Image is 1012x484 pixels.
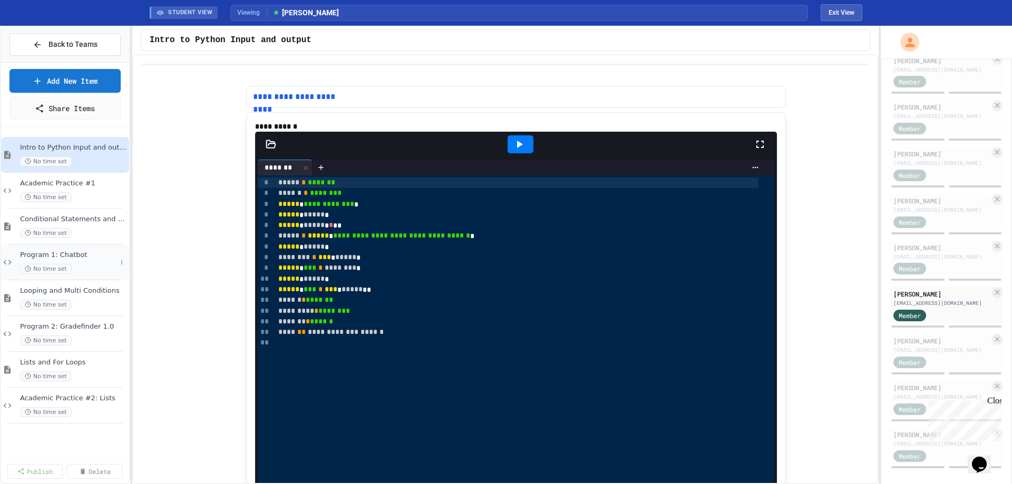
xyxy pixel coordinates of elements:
span: No time set [20,407,72,417]
div: [PERSON_NAME] [893,102,990,112]
span: Member [899,171,921,180]
span: Lists and For Loops [20,358,127,367]
span: Member [899,124,921,133]
span: Member [899,218,921,227]
a: Publish [7,464,63,479]
div: [PERSON_NAME] [893,383,990,392]
div: [EMAIL_ADDRESS][DOMAIN_NAME] [893,66,990,74]
div: [EMAIL_ADDRESS][DOMAIN_NAME] [893,393,990,401]
div: [EMAIL_ADDRESS][DOMAIN_NAME] [893,346,990,354]
span: Academic Practice #2: Lists [20,394,127,403]
iframe: chat widget [968,442,1001,473]
button: Back to Teams [9,33,121,56]
div: [PERSON_NAME] [893,56,990,65]
a: Add New Item [9,69,121,93]
span: No time set [20,335,72,345]
span: Viewing [237,8,267,17]
div: [EMAIL_ADDRESS][DOMAIN_NAME] [893,159,990,167]
span: No time set [20,300,72,310]
div: [PERSON_NAME] [893,289,990,299]
div: [EMAIL_ADDRESS][DOMAIN_NAME] [893,206,990,214]
div: [PERSON_NAME] [893,149,990,159]
div: [PERSON_NAME] [893,430,990,439]
span: Member [899,311,921,320]
span: Academic Practice #1 [20,179,127,188]
div: [PERSON_NAME] [893,243,990,252]
span: Member [899,404,921,414]
button: More options [116,257,127,268]
span: Member [899,264,921,273]
span: Intro to Python Input and output [150,34,312,46]
span: Program 2: Gradefinder 1.0 [20,322,127,331]
button: Exit student view [821,4,862,21]
span: No time set [20,371,72,381]
span: STUDENT VIEW [168,8,212,17]
span: Intro to Python Input and output [20,143,127,152]
span: Back to Teams [48,39,98,50]
div: Chat with us now!Close [4,4,73,67]
span: Conditional Statements and Formatting Strings and Numbers [20,215,127,224]
a: Delete [67,464,122,479]
div: [PERSON_NAME] [893,336,990,345]
span: No time set [20,192,72,202]
div: My Account [889,30,922,54]
span: Looping and Multi Conditions [20,287,127,295]
span: No time set [20,156,72,166]
a: Share Items [9,97,121,120]
div: [EMAIL_ADDRESS][DOMAIN_NAME] [893,112,990,120]
span: Member [899,451,921,461]
span: Program 1: Chatbot [20,251,116,260]
span: No time set [20,264,72,274]
span: Member [899,358,921,367]
iframe: chat widget [925,396,1001,441]
div: [EMAIL_ADDRESS][DOMAIN_NAME] [893,253,990,261]
span: [PERSON_NAME] [273,7,339,18]
div: [EMAIL_ADDRESS][DOMAIN_NAME] [893,299,990,307]
div: [EMAIL_ADDRESS][DOMAIN_NAME] [893,440,990,448]
span: No time set [20,228,72,238]
div: [PERSON_NAME] [893,196,990,205]
span: Member [899,77,921,86]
